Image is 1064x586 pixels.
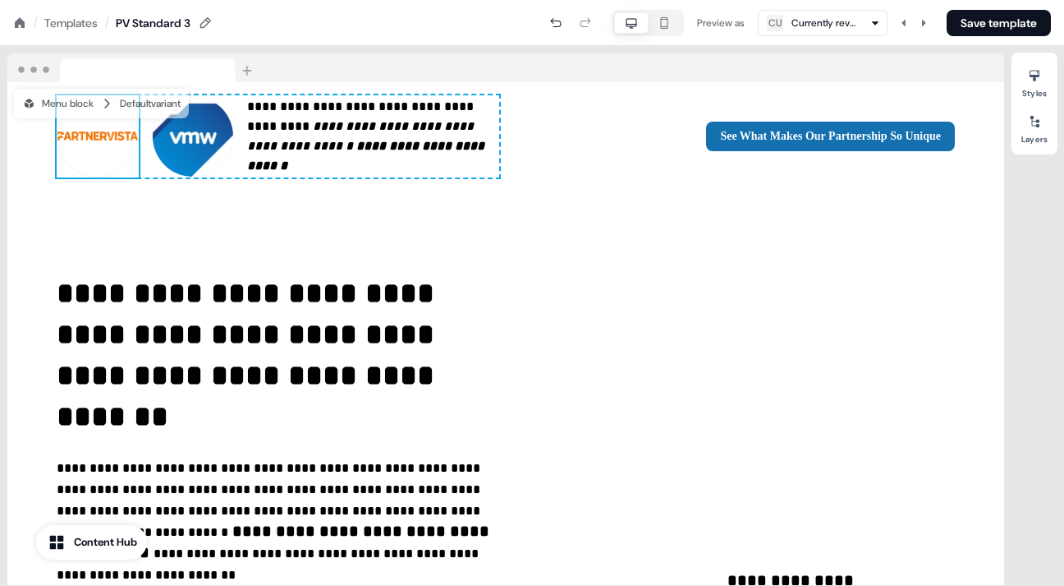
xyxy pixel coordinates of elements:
div: See What Makes Our Partnership So Unique [512,122,955,151]
button: CUCurrently reviewing new employment opps [758,10,887,36]
button: Layers [1011,108,1057,145]
img: Browser topbar [7,53,259,83]
div: / [104,14,109,32]
button: Styles [1011,62,1057,99]
a: Templates [44,15,98,31]
div: PV Standard 3 [116,15,190,31]
div: Currently reviewing new employment opps [791,15,857,31]
div: Default variant [120,95,181,112]
button: Content Hub [36,525,147,560]
div: / [33,14,38,32]
div: CU [768,15,782,31]
div: Content Hub [74,534,137,551]
button: Save template [947,10,1051,36]
button: See What Makes Our Partnership So Unique [706,122,955,151]
div: Preview as [697,15,745,31]
div: Menu block [22,95,94,112]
